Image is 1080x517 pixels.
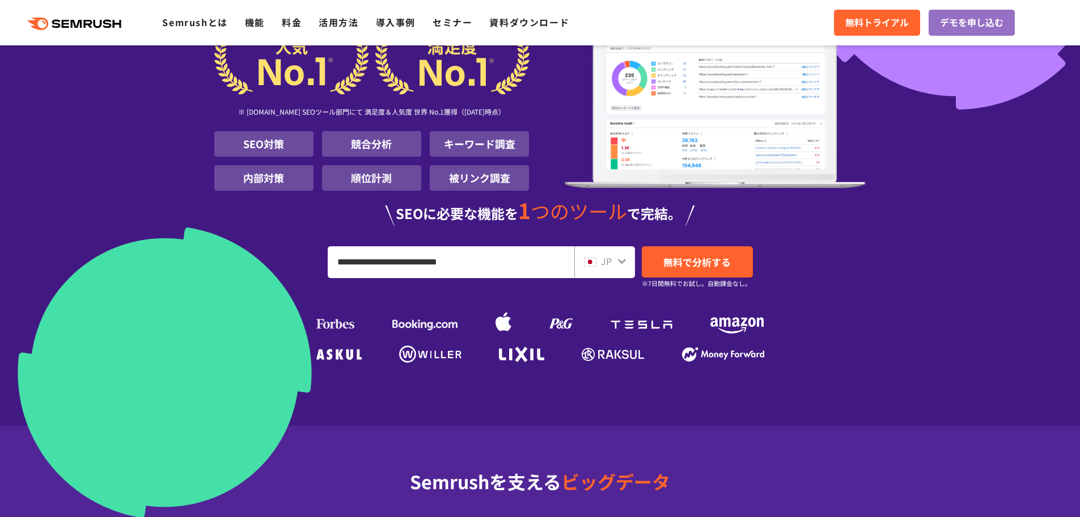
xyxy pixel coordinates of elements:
[642,278,751,289] small: ※7日間無料でお試し。自動課金なし。
[561,468,670,494] span: ビッグデータ
[322,165,421,191] li: 順位計測
[282,15,302,29] a: 料金
[430,165,529,191] li: 被リンク調査
[489,15,569,29] a: 資料ダウンロード
[433,15,472,29] a: セミナー
[845,15,909,30] span: 無料トライアル
[319,15,358,29] a: 活用方法
[518,195,531,225] span: 1
[245,15,265,29] a: 機能
[627,203,681,223] span: で完結。
[940,15,1003,30] span: デモを申し込む
[929,10,1015,36] a: デモを申し込む
[663,255,731,269] span: 無料で分析する
[531,197,627,225] span: つのツール
[376,15,416,29] a: 導入事例
[642,246,753,278] a: 無料で分析する
[430,131,529,157] li: キーワード調査
[214,131,314,157] li: SEO対策
[214,165,314,191] li: 内部対策
[162,15,227,29] a: Semrushとは
[322,131,421,157] li: 競合分析
[214,95,530,131] div: ※ [DOMAIN_NAME] SEOツール部門にて 満足度＆人気度 世界 No.1獲得（[DATE]時点）
[834,10,920,36] a: 無料トライアル
[328,247,574,278] input: URL、キーワードを入力してください
[214,200,866,226] div: SEOに必要な機能を
[601,254,612,268] span: JP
